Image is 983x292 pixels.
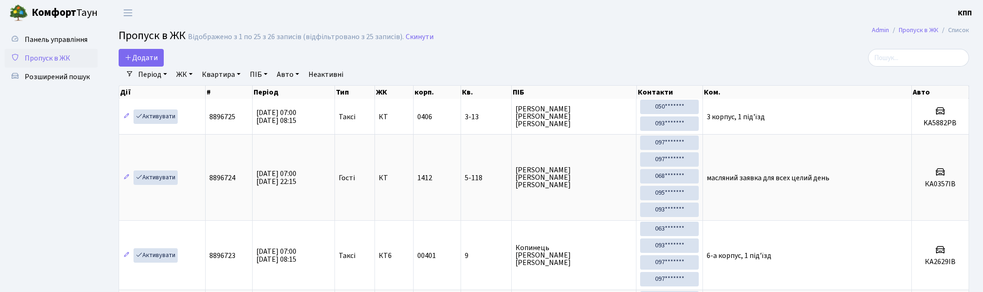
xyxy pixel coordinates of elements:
[958,7,972,19] a: КПП
[173,67,196,82] a: ЖК
[916,258,965,266] h5: КА2629ІВ
[5,68,98,86] a: Розширений пошук
[246,67,271,82] a: ПІБ
[134,109,178,124] a: Активувати
[335,86,375,99] th: Тип
[414,86,461,99] th: корп.
[417,173,432,183] span: 1412
[916,180,965,189] h5: КА0357ІВ
[858,20,983,40] nav: breadcrumb
[872,25,889,35] a: Admin
[134,248,178,263] a: Активувати
[5,30,98,49] a: Панель управління
[9,4,28,22] img: logo.png
[256,169,296,187] span: [DATE] 07:00 [DATE] 22:15
[209,112,235,122] span: 8896725
[209,173,235,183] span: 8896724
[465,174,508,182] span: 5-118
[5,49,98,68] a: Пропуск в ЖК
[339,252,355,259] span: Таксі
[125,53,158,63] span: Додати
[417,112,432,122] span: 0406
[339,113,355,121] span: Таксі
[119,27,186,44] span: Пропуск в ЖК
[379,174,409,182] span: КТ
[707,173,829,183] span: масляний заявка для всех целий день
[707,112,765,122] span: 3 корпус, 1 під'їзд
[256,108,296,126] span: [DATE] 07:00 [DATE] 08:15
[406,33,434,41] a: Скинути
[25,34,87,45] span: Панель управління
[375,86,414,99] th: ЖК
[912,86,969,99] th: Авто
[119,86,206,99] th: Дії
[637,86,703,99] th: Контакти
[119,49,164,67] a: Додати
[958,8,972,18] b: КПП
[461,86,512,99] th: Кв.
[253,86,335,99] th: Період
[899,25,938,35] a: Пропуск в ЖК
[339,174,355,182] span: Гості
[465,113,508,121] span: 3-13
[916,119,965,128] h5: KA5882PB
[32,5,76,20] b: Комфорт
[379,252,409,259] span: КТ6
[379,113,409,121] span: КТ
[707,251,771,261] span: 6-а корпус, 1 під'їзд
[25,53,70,63] span: Пропуск в ЖК
[512,86,637,99] th: ПІБ
[305,67,347,82] a: Неактивні
[256,246,296,265] span: [DATE] 07:00 [DATE] 08:15
[515,105,632,128] span: [PERSON_NAME] [PERSON_NAME] [PERSON_NAME]
[32,5,98,21] span: Таун
[134,67,171,82] a: Період
[515,166,632,189] span: [PERSON_NAME] [PERSON_NAME] [PERSON_NAME]
[515,244,632,266] span: Копинець [PERSON_NAME] [PERSON_NAME]
[868,49,969,67] input: Пошук...
[188,33,404,41] div: Відображено з 1 по 25 з 26 записів (відфільтровано з 25 записів).
[198,67,244,82] a: Квартира
[134,170,178,185] a: Активувати
[938,25,969,35] li: Список
[116,5,140,20] button: Переключити навігацію
[206,86,253,99] th: #
[703,86,912,99] th: Ком.
[417,251,436,261] span: 00401
[25,72,90,82] span: Розширений пошук
[465,252,508,259] span: 9
[273,67,303,82] a: Авто
[209,251,235,261] span: 8896723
